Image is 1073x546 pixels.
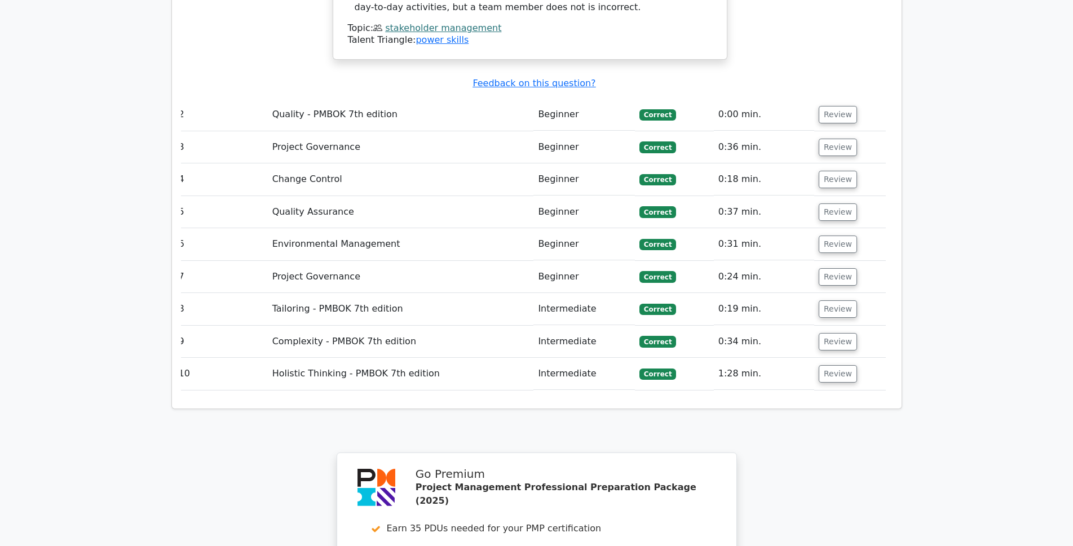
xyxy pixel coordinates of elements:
[639,206,676,217] span: Correct
[268,293,534,325] td: Tailoring - PMBOK 7th edition
[174,358,268,390] td: 10
[268,261,534,293] td: Project Governance
[174,196,268,228] td: 5
[473,78,595,88] a: Feedback on this question?
[819,106,857,123] button: Review
[268,99,534,131] td: Quality - PMBOK 7th edition
[819,203,857,221] button: Review
[533,293,635,325] td: Intermediate
[268,196,534,228] td: Quality Assurance
[268,131,534,163] td: Project Governance
[819,300,857,318] button: Review
[639,369,676,380] span: Correct
[533,196,635,228] td: Beginner
[714,326,814,358] td: 0:34 min.
[714,261,814,293] td: 0:24 min.
[533,228,635,260] td: Beginner
[639,304,676,315] span: Correct
[174,99,268,131] td: 2
[416,34,469,45] a: power skills
[174,261,268,293] td: 7
[714,131,814,163] td: 0:36 min.
[714,358,814,390] td: 1:28 min.
[819,139,857,156] button: Review
[533,163,635,196] td: Beginner
[174,131,268,163] td: 3
[174,293,268,325] td: 8
[533,99,635,131] td: Beginner
[639,174,676,185] span: Correct
[714,196,814,228] td: 0:37 min.
[268,228,534,260] td: Environmental Management
[533,131,635,163] td: Beginner
[533,358,635,390] td: Intermediate
[819,333,857,350] button: Review
[639,141,676,153] span: Correct
[385,23,501,33] a: stakeholder management
[819,268,857,286] button: Review
[348,23,712,34] div: Topic:
[714,163,814,196] td: 0:18 min.
[268,326,534,358] td: Complexity - PMBOK 7th edition
[819,365,857,383] button: Review
[639,336,676,347] span: Correct
[348,23,712,46] div: Talent Triangle:
[268,163,534,196] td: Change Control
[174,163,268,196] td: 4
[533,261,635,293] td: Beginner
[819,171,857,188] button: Review
[714,228,814,260] td: 0:31 min.
[174,228,268,260] td: 6
[714,99,814,131] td: 0:00 min.
[714,293,814,325] td: 0:19 min.
[639,271,676,282] span: Correct
[533,326,635,358] td: Intermediate
[268,358,534,390] td: Holistic Thinking - PMBOK 7th edition
[639,239,676,250] span: Correct
[639,109,676,121] span: Correct
[174,326,268,358] td: 9
[819,236,857,253] button: Review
